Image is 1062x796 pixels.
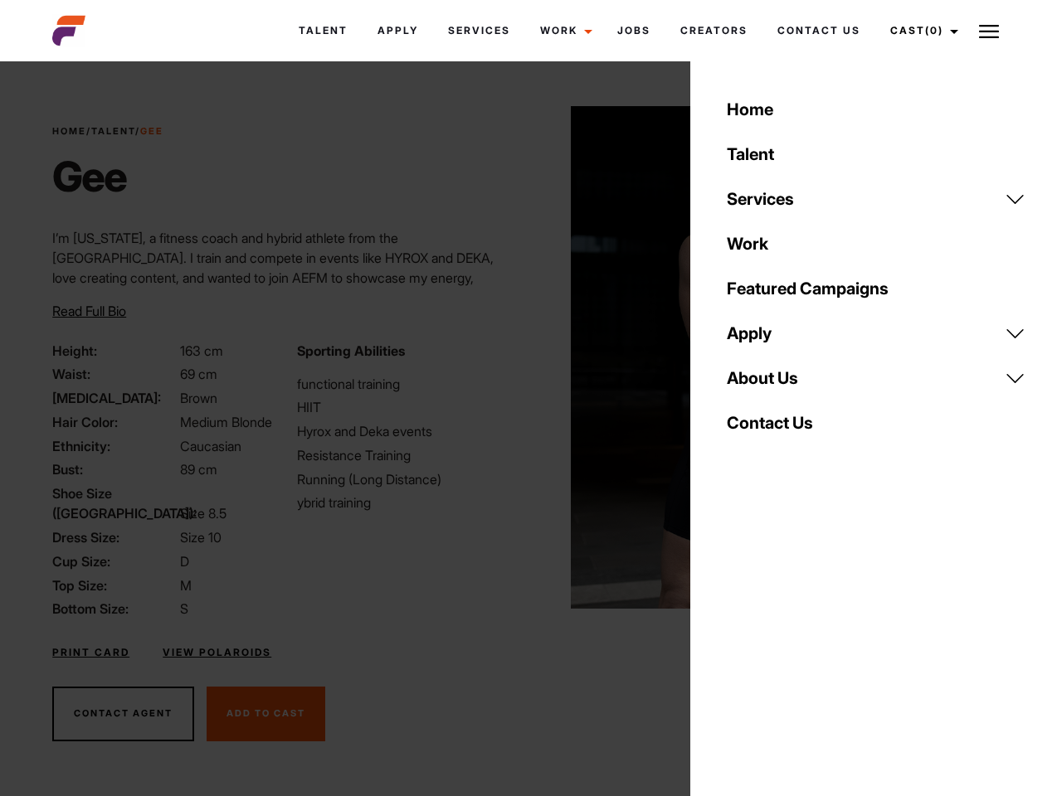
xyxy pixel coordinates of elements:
[52,125,86,137] a: Home
[297,342,405,359] strong: Sporting Abilities
[717,356,1035,400] a: About Us
[140,125,163,137] strong: Gee
[227,707,305,719] span: Add To Cast
[979,22,999,41] img: Burger icon
[180,390,217,406] span: Brown
[52,527,177,547] span: Dress Size:
[163,645,271,660] a: View Polaroids
[180,600,188,617] span: S
[717,311,1035,356] a: Apply
[52,412,177,432] span: Hair Color:
[52,575,177,595] span: Top Size:
[91,125,135,137] a: Talent
[717,221,1035,266] a: Work
[52,228,521,308] p: I’m [US_STATE], a fitness coach and hybrid athlete from the [GEOGRAPHIC_DATA]. I train and compet...
[717,400,1035,445] a: Contact Us
[717,132,1035,177] a: Talent
[52,124,163,138] span: / /
[180,438,241,454] span: Caucasian
[875,8,968,53] a: Cast(0)
[52,364,177,384] span: Waist:
[52,459,177,479] span: Bust:
[52,483,177,523] span: Shoe Size ([GEOGRAPHIC_DATA]):
[52,687,194,741] button: Contact Agent
[52,341,177,361] span: Height:
[717,87,1035,132] a: Home
[363,8,433,53] a: Apply
[297,421,521,441] li: Hyrox and Deka events
[52,645,129,660] a: Print Card
[602,8,665,53] a: Jobs
[180,553,189,570] span: D
[762,8,875,53] a: Contact Us
[52,303,126,319] span: Read Full Bio
[52,301,126,321] button: Read Full Bio
[180,529,222,546] span: Size 10
[297,397,521,417] li: HIIT
[297,445,521,465] li: Resistance Training
[180,505,227,522] span: Size 8.5
[525,8,602,53] a: Work
[284,8,363,53] a: Talent
[297,469,521,489] li: Running (Long Distance)
[180,414,272,430] span: Medium Blonde
[433,8,525,53] a: Services
[52,14,85,47] img: cropped-aefm-brand-fav-22-square.png
[52,551,177,571] span: Cup Size:
[297,374,521,394] li: functional training
[52,599,177,619] span: Bottom Size:
[180,461,217,478] span: 89 cm
[180,577,192,594] span: M
[665,8,762,53] a: Creators
[52,152,163,201] h1: Gee
[52,388,177,408] span: [MEDICAL_DATA]:
[717,177,1035,221] a: Services
[297,493,521,512] li: ybrid training
[717,266,1035,311] a: Featured Campaigns
[52,436,177,456] span: Ethnicity:
[180,342,223,359] span: 163 cm
[180,366,217,382] span: 69 cm
[925,24,943,36] span: (0)
[207,687,325,741] button: Add To Cast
